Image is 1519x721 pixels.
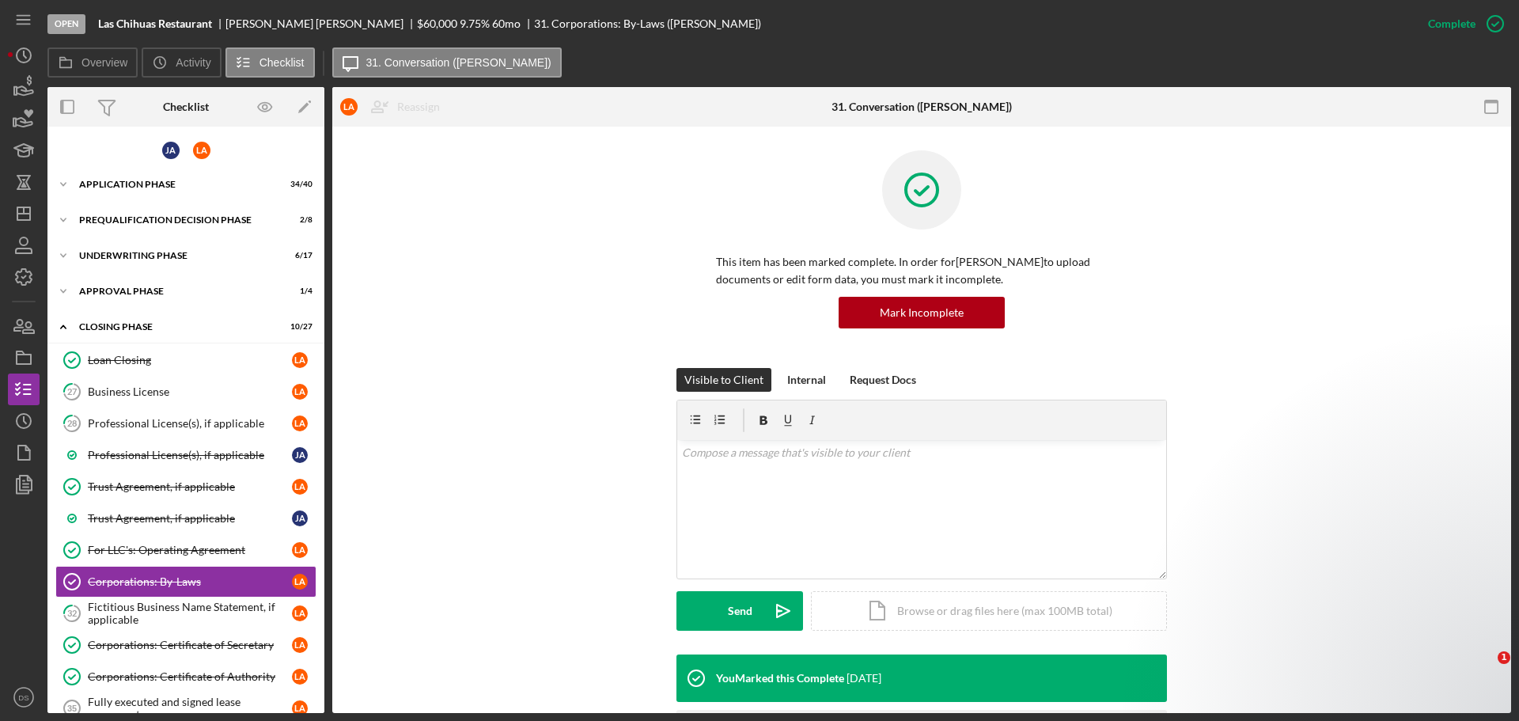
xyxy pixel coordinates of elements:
[88,480,292,493] div: Trust Agreement, if applicable
[397,91,440,123] div: Reassign
[332,47,562,78] button: 31. Conversation ([PERSON_NAME])
[292,510,308,526] div: J A
[88,354,292,366] div: Loan Closing
[460,17,490,30] div: 9.75 %
[88,512,292,525] div: Trust Agreement, if applicable
[88,575,292,588] div: Corporations: By-Laws
[47,14,85,34] div: Open
[88,601,292,626] div: Fictitious Business Name Statement, if applicable
[292,669,308,685] div: L A
[88,639,292,651] div: Corporations: Certificate of Secretary
[366,56,551,69] label: 31. Conversation ([PERSON_NAME])
[292,352,308,368] div: L A
[79,180,273,189] div: Application Phase
[292,605,308,621] div: L A
[292,700,308,716] div: L A
[284,287,313,296] div: 1 / 4
[284,251,313,260] div: 6 / 17
[88,449,292,461] div: Professional License(s), if applicable
[55,439,316,471] a: Professional License(s), if applicableJA
[67,608,77,618] tspan: 32
[839,297,1005,328] button: Mark Incomplete
[292,479,308,495] div: L A
[831,101,1012,113] div: 31. Conversation ([PERSON_NAME])
[67,704,77,713] tspan: 35
[1428,8,1475,40] div: Complete
[292,384,308,400] div: L A
[225,17,417,30] div: [PERSON_NAME] [PERSON_NAME]
[284,215,313,225] div: 2 / 8
[292,416,308,431] div: L A
[332,91,456,123] button: LAReassign
[284,322,313,332] div: 10 / 27
[676,368,771,392] button: Visible to Client
[225,47,315,78] button: Checklist
[67,386,78,397] tspan: 27
[850,368,916,392] div: Request Docs
[1412,8,1511,40] button: Complete
[79,287,273,296] div: Approval Phase
[779,368,834,392] button: Internal
[55,598,316,629] a: 32Fictitious Business Name Statement, if applicableLA
[55,629,316,661] a: Corporations: Certificate of SecretaryLA
[88,670,292,683] div: Corporations: Certificate of Authority
[55,408,316,439] a: 28Professional License(s), if applicableLA
[79,322,273,332] div: Closing Phase
[163,101,209,113] div: Checklist
[1498,651,1510,664] span: 1
[842,368,924,392] button: Request Docs
[55,534,316,566] a: For LLC's: Operating AgreementLA
[88,544,292,556] div: For LLC's: Operating Agreement
[142,47,221,78] button: Activity
[292,542,308,558] div: L A
[716,253,1127,289] p: This item has been marked complete. In order for [PERSON_NAME] to upload documents or edit form d...
[55,344,316,376] a: Loan ClosingLA
[79,215,273,225] div: Prequalification Decision Phase
[292,447,308,463] div: J A
[98,17,212,30] b: Las Chihuas Restaurant
[162,142,180,159] div: J A
[340,98,358,116] div: L A
[18,693,28,702] text: DS
[1465,651,1503,689] iframe: Intercom live chat
[47,47,138,78] button: Overview
[88,417,292,430] div: Professional License(s), if applicable
[55,503,316,534] a: Trust Agreement, if applicableJA
[284,180,313,189] div: 34 / 40
[684,368,763,392] div: Visible to Client
[81,56,127,69] label: Overview
[67,418,77,428] tspan: 28
[88,696,292,721] div: Fully executed and signed lease agreement
[259,56,305,69] label: Checklist
[417,17,457,30] span: $60,000
[676,591,803,631] button: Send
[292,637,308,653] div: L A
[55,566,316,598] a: Corporations: By-LawsLA
[88,385,292,398] div: Business License
[728,591,752,631] div: Send
[534,17,761,30] div: 31. Corporations: By-Laws ([PERSON_NAME])
[880,297,964,328] div: Mark Incomplete
[55,471,316,503] a: Trust Agreement, if applicableLA
[79,251,273,260] div: Underwriting Phase
[193,142,210,159] div: L A
[176,56,210,69] label: Activity
[492,17,521,30] div: 60 mo
[716,672,844,685] div: You Marked this Complete
[787,368,826,392] div: Internal
[55,376,316,408] a: 27Business LicenseLA
[55,661,316,693] a: Corporations: Certificate of AuthorityLA
[292,574,308,590] div: L A
[847,672,881,685] time: 2025-09-16 20:27
[8,681,40,713] button: DS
